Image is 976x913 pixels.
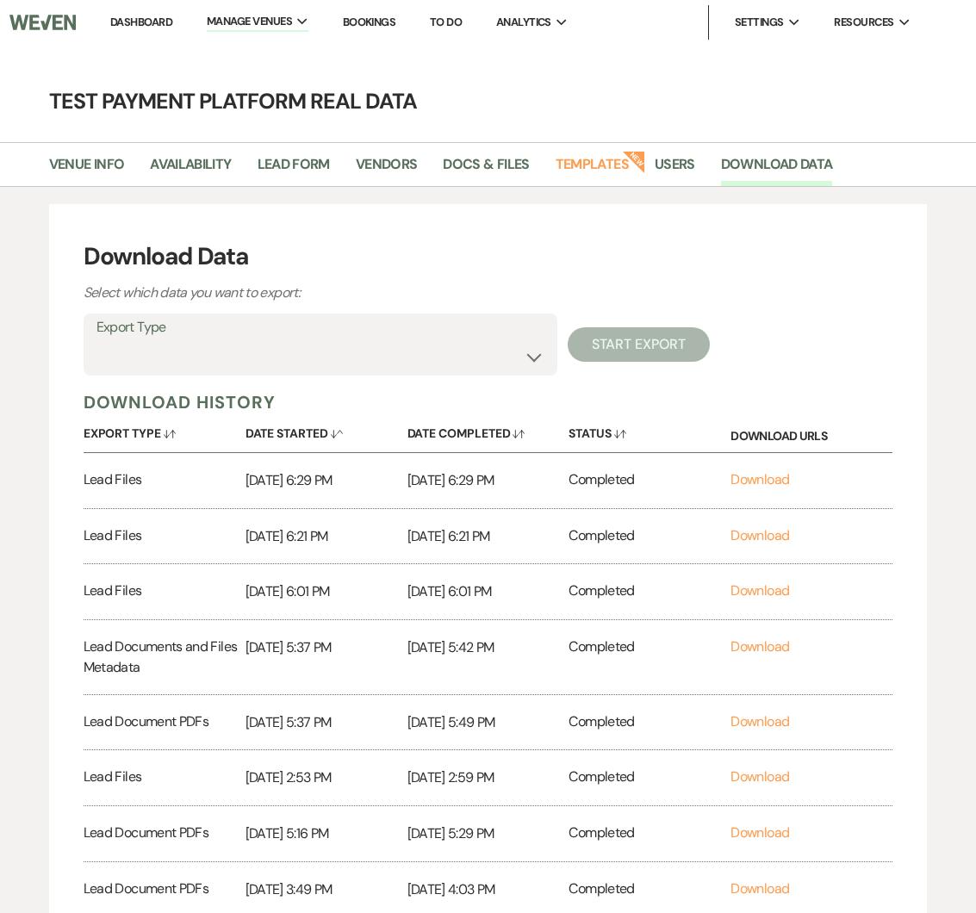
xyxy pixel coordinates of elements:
[150,153,231,186] a: Availability
[407,469,569,492] p: [DATE] 6:29 PM
[730,712,789,730] a: Download
[246,637,407,659] p: [DATE] 5:37 PM
[443,153,529,186] a: Docs & Files
[84,509,246,564] div: Lead Files
[110,15,172,29] a: Dashboard
[246,525,407,548] p: [DATE] 6:21 PM
[258,153,330,186] a: Lead Form
[407,767,569,789] p: [DATE] 2:59 PM
[246,413,407,447] button: Date Started
[730,823,789,842] a: Download
[407,637,569,659] p: [DATE] 5:42 PM
[569,750,730,805] div: Completed
[246,823,407,845] p: [DATE] 5:16 PM
[556,153,629,186] a: Templates
[9,4,76,40] img: Weven Logo
[568,327,710,362] button: Start Export
[407,711,569,734] p: [DATE] 5:49 PM
[49,153,125,186] a: Venue Info
[84,282,687,304] p: Select which data you want to export:
[721,153,833,186] a: Download Data
[569,620,730,694] div: Completed
[84,695,246,750] div: Lead Document PDFs
[655,153,695,186] a: Users
[246,879,407,901] p: [DATE] 3:49 PM
[84,564,246,619] div: Lead Files
[407,581,569,603] p: [DATE] 6:01 PM
[730,767,789,786] a: Download
[84,239,893,275] h3: Download Data
[356,153,418,186] a: Vendors
[84,620,246,694] div: Lead Documents and Files Metadata
[622,149,646,173] strong: New
[730,879,789,897] a: Download
[84,413,246,447] button: Export Type
[407,823,569,845] p: [DATE] 5:29 PM
[246,469,407,492] p: [DATE] 6:29 PM
[834,14,893,31] span: Resources
[84,391,893,413] h5: Download History
[430,15,462,29] a: To Do
[730,413,892,452] div: Download URLs
[84,806,246,861] div: Lead Document PDFs
[246,711,407,734] p: [DATE] 5:37 PM
[407,879,569,901] p: [DATE] 4:03 PM
[569,453,730,508] div: Completed
[343,15,396,29] a: Bookings
[569,564,730,619] div: Completed
[569,413,730,447] button: Status
[407,413,569,447] button: Date Completed
[730,470,789,488] a: Download
[84,453,246,508] div: Lead Files
[569,695,730,750] div: Completed
[496,14,551,31] span: Analytics
[246,581,407,603] p: [DATE] 6:01 PM
[569,806,730,861] div: Completed
[84,750,246,805] div: Lead Files
[407,525,569,548] p: [DATE] 6:21 PM
[735,14,784,31] span: Settings
[96,315,544,340] label: Export Type
[730,526,789,544] a: Download
[730,581,789,599] a: Download
[730,637,789,655] a: Download
[207,13,292,30] span: Manage Venues
[569,509,730,564] div: Completed
[246,767,407,789] p: [DATE] 2:53 PM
